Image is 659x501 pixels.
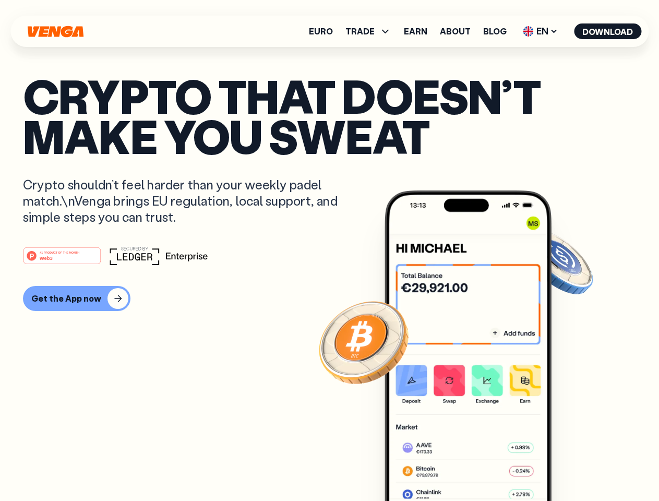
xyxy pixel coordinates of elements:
img: Bitcoin [317,295,411,389]
a: Blog [483,27,507,35]
tspan: #1 PRODUCT OF THE MONTH [40,250,79,254]
svg: Home [26,26,85,38]
div: Get the App now [31,293,101,304]
a: Get the App now [23,286,636,311]
span: TRADE [345,27,375,35]
img: flag-uk [523,26,533,37]
span: EN [519,23,561,40]
span: TRADE [345,25,391,38]
a: #1 PRODUCT OF THE MONTHWeb3 [23,253,101,267]
img: USDC coin [520,224,595,300]
a: Earn [404,27,427,35]
a: About [440,27,471,35]
button: Get the App now [23,286,130,311]
a: Euro [309,27,333,35]
p: Crypto that doesn’t make you sweat [23,76,636,156]
tspan: Web3 [40,255,53,260]
button: Download [574,23,641,39]
p: Crypto shouldn’t feel harder than your weekly padel match.\nVenga brings EU regulation, local sup... [23,176,353,225]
